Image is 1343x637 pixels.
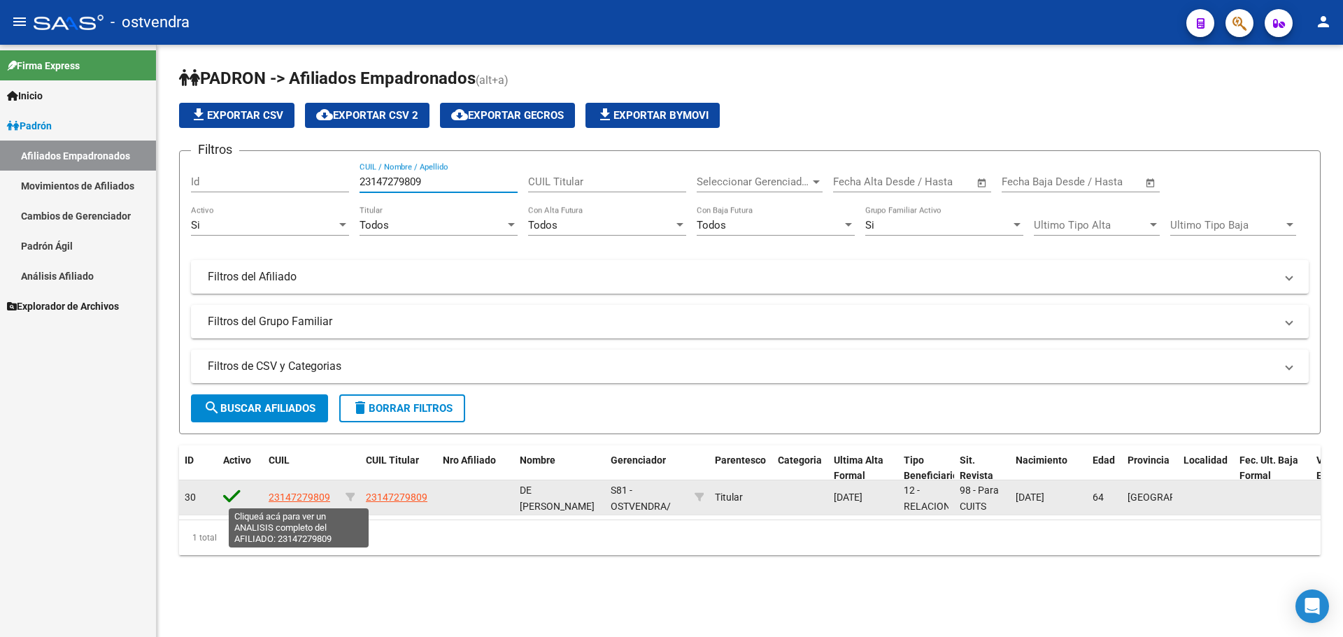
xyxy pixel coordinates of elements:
[772,445,828,492] datatable-header-cell: Categoria
[697,176,810,188] span: Seleccionar Gerenciador
[7,88,43,103] span: Inicio
[339,394,465,422] button: Borrar Filtros
[204,399,220,416] mat-icon: search
[218,445,263,492] datatable-header-cell: Activo
[185,455,194,466] span: ID
[366,455,419,466] span: CUIL Titular
[1315,13,1332,30] mat-icon: person
[360,445,437,492] datatable-header-cell: CUIL Titular
[597,106,613,123] mat-icon: file_download
[476,73,509,87] span: (alt+a)
[223,455,251,466] span: Activo
[190,106,207,123] mat-icon: file_download
[585,103,720,128] button: Exportar Bymovi
[1034,219,1147,231] span: Ultimo Tipo Alta
[902,176,970,188] input: Fecha fin
[954,445,1010,492] datatable-header-cell: Sit. Revista
[208,359,1275,374] mat-panel-title: Filtros de CSV y Categorias
[443,455,496,466] span: Nro Afiliado
[1122,445,1178,492] datatable-header-cell: Provincia
[437,445,514,492] datatable-header-cell: Nro Afiliado
[451,106,468,123] mat-icon: cloud_download
[514,445,605,492] datatable-header-cell: Nombre
[904,455,958,482] span: Tipo Beneficiario
[709,445,772,492] datatable-header-cell: Parentesco
[1071,176,1139,188] input: Fecha fin
[179,445,218,492] datatable-header-cell: ID
[208,314,1275,329] mat-panel-title: Filtros del Grupo Familiar
[204,402,315,415] span: Buscar Afiliados
[605,445,689,492] datatable-header-cell: Gerenciador
[1128,492,1222,503] span: [GEOGRAPHIC_DATA]
[1170,219,1284,231] span: Ultimo Tipo Baja
[352,399,369,416] mat-icon: delete
[1093,492,1104,503] span: 64
[960,455,993,482] span: Sit. Revista
[360,219,389,231] span: Todos
[715,455,766,466] span: Parentesco
[597,109,709,122] span: Exportar Bymovi
[715,492,743,503] span: Titular
[834,455,883,482] span: Ultima Alta Formal
[1128,455,1170,466] span: Provincia
[1010,445,1087,492] datatable-header-cell: Nacimiento
[190,109,283,122] span: Exportar CSV
[7,118,52,134] span: Padrón
[191,350,1309,383] mat-expansion-panel-header: Filtros de CSV y Categorias
[520,455,555,466] span: Nombre
[191,394,328,422] button: Buscar Afiliados
[179,520,1321,555] div: 1 total
[611,485,667,512] span: S81 - OSTVENDRA
[366,492,427,503] span: 23147279809
[960,485,1016,543] span: 98 - Para CUITS exceptuados con TB=3
[440,103,575,128] button: Exportar GECROS
[352,402,453,415] span: Borrar Filtros
[898,445,954,492] datatable-header-cell: Tipo Beneficiario
[208,269,1275,285] mat-panel-title: Filtros del Afiliado
[7,58,80,73] span: Firma Express
[11,13,28,30] mat-icon: menu
[1234,445,1311,492] datatable-header-cell: Fec. Ult. Baja Formal
[263,445,340,492] datatable-header-cell: CUIL
[191,140,239,159] h3: Filtros
[1143,175,1159,191] button: Open calendar
[1016,455,1067,466] span: Nacimiento
[828,445,898,492] datatable-header-cell: Ultima Alta Formal
[528,219,557,231] span: Todos
[1239,455,1298,482] span: Fec. Ult. Baja Formal
[833,176,890,188] input: Fecha inicio
[316,106,333,123] mat-icon: cloud_download
[179,103,294,128] button: Exportar CSV
[111,7,190,38] span: - ostvendra
[904,485,974,623] span: 12 - RELACION DE DEPENDENCIA (SIN APORTES Y CONTRIBUCION POR SJP)
[191,305,1309,338] mat-expansion-panel-header: Filtros del Grupo Familiar
[7,299,119,314] span: Explorador de Archivos
[191,260,1309,294] mat-expansion-panel-header: Filtros del Afiliado
[191,219,200,231] span: Si
[1184,455,1228,466] span: Localidad
[974,175,990,191] button: Open calendar
[1295,589,1329,623] div: Open Intercom Messenger
[305,103,429,128] button: Exportar CSV 2
[1093,455,1115,466] span: Edad
[1002,176,1058,188] input: Fecha inicio
[269,492,330,503] span: 23147279809
[1016,492,1044,503] span: [DATE]
[611,455,666,466] span: Gerenciador
[1087,445,1122,492] datatable-header-cell: Edad
[834,489,893,506] div: [DATE]
[316,109,418,122] span: Exportar CSV 2
[778,455,822,466] span: Categoria
[520,485,595,528] span: DE [PERSON_NAME] [PERSON_NAME]
[1178,445,1234,492] datatable-header-cell: Localidad
[697,219,726,231] span: Todos
[179,69,476,88] span: PADRON -> Afiliados Empadronados
[451,109,564,122] span: Exportar GECROS
[865,219,874,231] span: Si
[185,492,196,503] span: 30
[269,455,290,466] span: CUIL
